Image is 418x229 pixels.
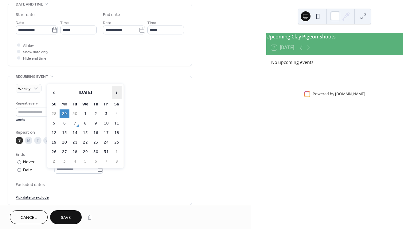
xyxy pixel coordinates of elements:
th: Sa [112,100,122,109]
div: No upcoming events [271,59,398,65]
td: 1 [80,109,90,118]
span: ‹ [49,86,59,99]
td: 4 [70,157,80,166]
td: 2 [49,157,59,166]
td: 20 [60,138,69,147]
td: 9 [91,119,101,128]
td: 17 [101,128,111,137]
td: 30 [70,109,80,118]
th: Tu [70,100,80,109]
td: 25 [112,138,122,147]
td: 15 [80,128,90,137]
span: Date [103,20,111,26]
div: W [43,137,51,144]
td: 3 [101,109,111,118]
button: Cancel [10,210,48,224]
td: 10 [101,119,111,128]
div: weeks [16,118,58,122]
td: 19 [49,138,59,147]
button: Save [50,210,82,224]
span: Excluded dates [16,182,184,188]
span: Date and time [16,1,43,8]
div: Date [23,167,103,174]
th: Mo [60,100,69,109]
span: Save [61,215,71,221]
div: Upcoming Clay Pigeon Shoots [266,33,403,40]
span: › [112,86,121,99]
span: All day [23,42,34,49]
div: Start date [16,12,35,18]
td: 23 [91,138,101,147]
th: Fr [101,100,111,109]
td: 18 [112,128,122,137]
div: M [25,137,32,144]
td: 21 [70,138,80,147]
div: Repeat on [16,129,183,136]
td: 4 [112,109,122,118]
td: 7 [101,157,111,166]
td: 28 [70,148,80,156]
span: Time [147,20,156,26]
td: 31 [101,148,111,156]
span: Pick date to exclude [16,194,49,201]
td: 8 [80,119,90,128]
span: Weekly [18,85,30,93]
span: Date [16,20,24,26]
td: 5 [80,157,90,166]
span: Hide end time [23,55,46,62]
td: 28 [49,109,59,118]
span: Recurring event [16,73,48,80]
div: Never [23,159,35,165]
td: 6 [91,157,101,166]
div: Repeat every [16,100,57,107]
td: 14 [70,128,80,137]
td: 29 [60,109,69,118]
th: Th [91,100,101,109]
td: 2 [91,109,101,118]
td: 6 [60,119,69,128]
td: 24 [101,138,111,147]
td: 27 [60,148,69,156]
span: Time [60,20,69,26]
td: 29 [80,148,90,156]
th: [DATE] [60,86,111,99]
div: Ends [16,152,183,158]
div: T [34,137,41,144]
th: Su [49,100,59,109]
th: We [80,100,90,109]
div: S [16,137,23,144]
td: 30 [91,148,101,156]
a: [DOMAIN_NAME] [335,91,365,97]
td: 7 [70,119,80,128]
span: Show date only [23,49,48,55]
td: 22 [80,138,90,147]
div: Powered by [313,91,365,97]
td: 1 [112,148,122,156]
td: 16 [91,128,101,137]
div: End date [103,12,120,18]
span: Cancel [21,215,37,221]
td: 26 [49,148,59,156]
td: 3 [60,157,69,166]
td: 8 [112,157,122,166]
td: 12 [49,128,59,137]
td: 13 [60,128,69,137]
td: 11 [112,119,122,128]
td: 5 [49,119,59,128]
